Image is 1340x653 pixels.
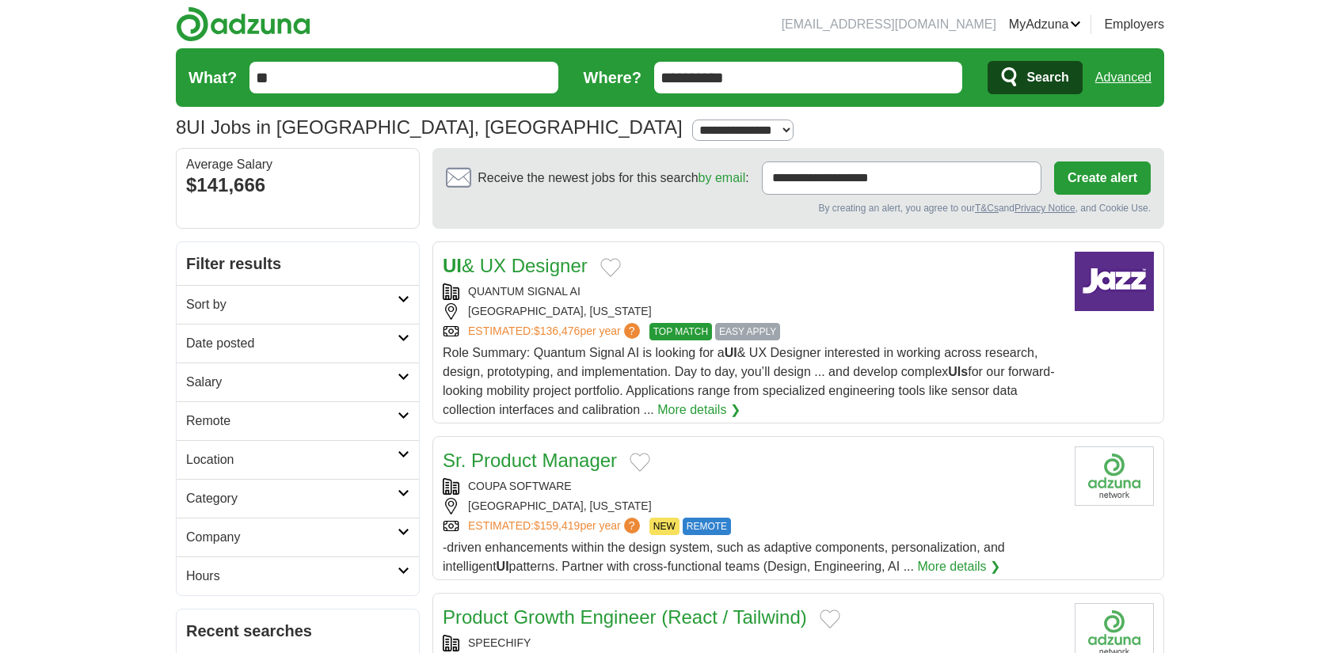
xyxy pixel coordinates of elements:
button: Search [988,61,1082,94]
div: COUPA SOFTWARE [443,478,1062,495]
div: QUANTUM SIGNAL AI [443,283,1062,300]
button: Add to favorite jobs [630,453,650,472]
span: TOP MATCH [649,323,712,340]
span: Role Summary: Quantum Signal AI is looking for a & UX Designer interested in working across resea... [443,346,1055,416]
span: $136,476 [534,325,580,337]
a: ESTIMATED:$159,419per year? [468,518,643,535]
button: Create alert [1054,161,1151,195]
label: Where? [584,66,641,89]
a: Date posted [177,324,419,363]
a: Salary [177,363,419,401]
a: Category [177,479,419,518]
strong: UI [497,560,509,573]
span: 8 [176,113,186,142]
h2: Salary [186,373,398,392]
a: Privacy Notice [1015,203,1075,214]
h2: Recent searches [186,619,409,643]
div: Average Salary [186,158,409,171]
span: REMOTE [683,518,731,535]
a: by email [699,171,746,184]
h2: Sort by [186,295,398,314]
button: Add to favorite jobs [820,609,840,628]
img: Company logo [1075,446,1154,506]
h1: UI Jobs in [GEOGRAPHIC_DATA], [GEOGRAPHIC_DATA] [176,116,683,138]
h2: Hours [186,567,398,586]
span: -driven enhancements within the design system, such as adaptive components, personalization, and ... [443,541,1005,573]
img: Company logo [1075,252,1154,311]
a: Remote [177,401,419,440]
button: Add to favorite jobs [600,258,621,277]
strong: UI [443,255,462,276]
div: [GEOGRAPHIC_DATA], [US_STATE] [443,498,1062,514]
a: More details ❯ [917,557,1000,576]
span: ? [624,323,640,339]
span: EASY APPLY [715,323,780,340]
a: Sr. Product Manager [443,450,617,471]
h2: Filter results [177,242,419,285]
a: Location [177,440,419,479]
strong: UIs [948,365,968,378]
strong: UI [725,346,737,359]
h2: Date posted [186,334,398,353]
h2: Remote [186,412,398,431]
a: Hours [177,556,419,595]
div: By creating an alert, you agree to our and , and Cookie Use. [446,201,1151,215]
span: Receive the newest jobs for this search : [478,169,748,188]
h2: Category [186,489,398,508]
h2: Company [186,528,398,547]
div: [GEOGRAPHIC_DATA], [US_STATE] [443,303,1062,320]
a: UI& UX Designer [443,255,588,276]
span: Search [1026,62,1068,93]
span: NEW [649,518,680,535]
a: T&Cs [975,203,999,214]
li: [EMAIL_ADDRESS][DOMAIN_NAME] [782,15,996,34]
label: What? [188,66,237,89]
a: More details ❯ [657,401,740,420]
a: ESTIMATED:$136,476per year? [468,323,643,340]
a: MyAdzuna [1009,15,1082,34]
span: $159,419 [534,519,580,532]
img: Adzuna logo [176,6,310,42]
div: SPEECHIFY [443,635,1062,651]
a: Advanced [1095,62,1152,93]
h2: Location [186,450,398,469]
a: Company [177,518,419,556]
a: Sort by [177,285,419,324]
a: Product Growth Engineer (React / Tailwind) [443,606,807,628]
div: $141,666 [186,171,409,199]
span: ? [624,518,640,533]
a: Employers [1104,15,1164,34]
